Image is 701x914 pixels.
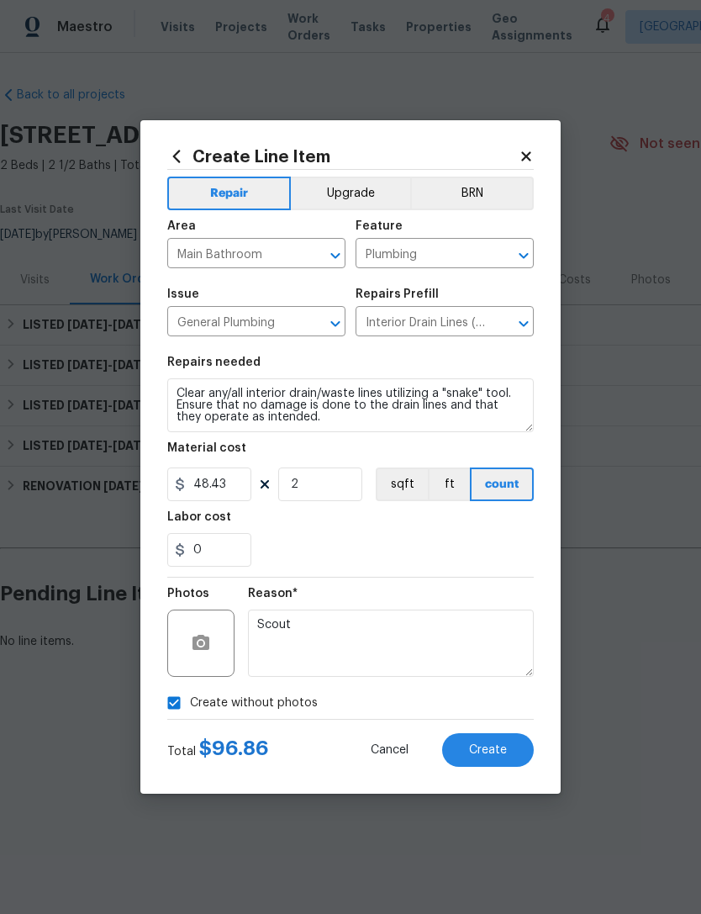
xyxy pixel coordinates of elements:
button: Open [324,244,347,267]
h5: Feature [356,220,403,232]
span: $ 96.86 [199,738,269,758]
span: Create [469,744,507,757]
h5: Reason* [248,588,298,600]
button: BRN [410,177,534,210]
button: Cancel [344,733,435,767]
span: Cancel [371,744,408,757]
button: Create [442,733,534,767]
textarea: Scout [248,610,534,677]
button: Open [512,312,535,335]
div: Total [167,740,269,760]
h5: Material cost [167,442,246,454]
h5: Labor cost [167,511,231,523]
h5: Photos [167,588,209,600]
textarea: Clear any/all interior drain/waste lines utilizing a "snake" tool. Ensure that no damage is done ... [167,378,534,432]
h5: Repairs Prefill [356,288,439,300]
h5: Issue [167,288,199,300]
button: ft [428,468,470,501]
button: sqft [376,468,428,501]
span: Create without photos [190,695,318,712]
button: Open [512,244,535,267]
button: Upgrade [291,177,411,210]
button: Open [324,312,347,335]
h5: Area [167,220,196,232]
button: count [470,468,534,501]
h2: Create Line Item [167,147,519,166]
h5: Repairs needed [167,357,261,368]
button: Repair [167,177,291,210]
